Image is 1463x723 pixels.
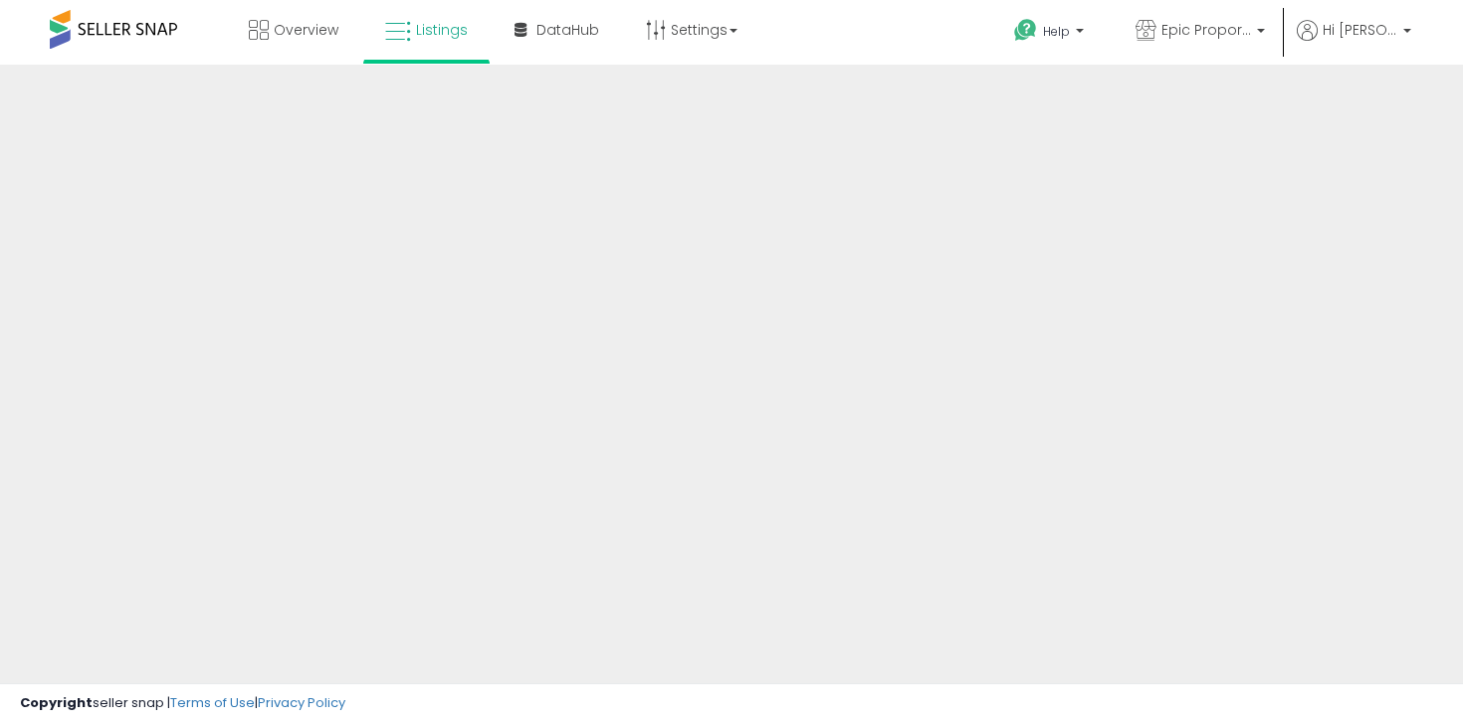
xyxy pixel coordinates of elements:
[1043,23,1070,40] span: Help
[258,693,345,712] a: Privacy Policy
[1297,20,1411,65] a: Hi [PERSON_NAME]
[1323,20,1397,40] span: Hi [PERSON_NAME]
[536,20,599,40] span: DataHub
[20,693,93,712] strong: Copyright
[416,20,468,40] span: Listings
[20,694,345,713] div: seller snap | |
[998,3,1104,65] a: Help
[1161,20,1251,40] span: Epic Proportions
[274,20,338,40] span: Overview
[1013,18,1038,43] i: Get Help
[170,693,255,712] a: Terms of Use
